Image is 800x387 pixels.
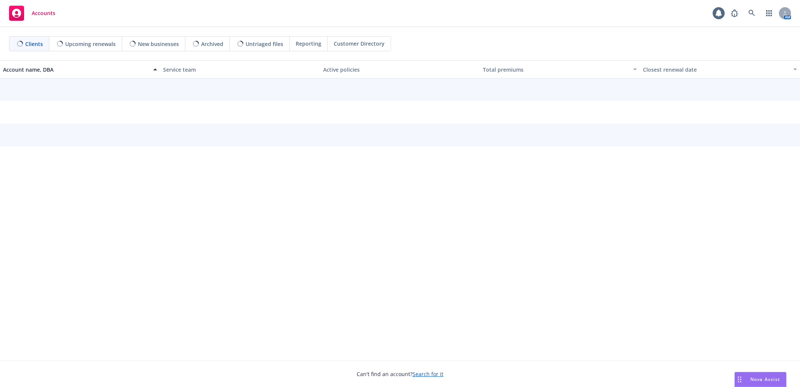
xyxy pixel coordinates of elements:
a: Accounts [6,3,58,24]
div: Total premiums [483,66,629,74]
div: Account name, DBA [3,66,149,74]
span: New businesses [138,40,179,48]
span: Clients [25,40,43,48]
span: Archived [201,40,223,48]
button: Total premiums [480,60,640,78]
a: Search for it [412,370,443,378]
button: Active policies [320,60,480,78]
div: Active policies [323,66,477,74]
button: Nova Assist [734,372,786,387]
button: Closest renewal date [640,60,800,78]
span: Can't find an account? [357,370,443,378]
button: Service team [160,60,320,78]
a: Switch app [762,6,777,21]
span: Upcoming renewals [65,40,116,48]
span: Reporting [296,40,321,48]
div: Drag to move [735,372,744,387]
a: Search [744,6,759,21]
span: Untriaged files [246,40,283,48]
div: Closest renewal date [643,66,789,74]
a: Report a Bug [727,6,742,21]
span: Nova Assist [750,376,780,382]
span: Customer Directory [334,40,385,48]
span: Accounts [32,10,55,16]
div: Service team [163,66,317,74]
